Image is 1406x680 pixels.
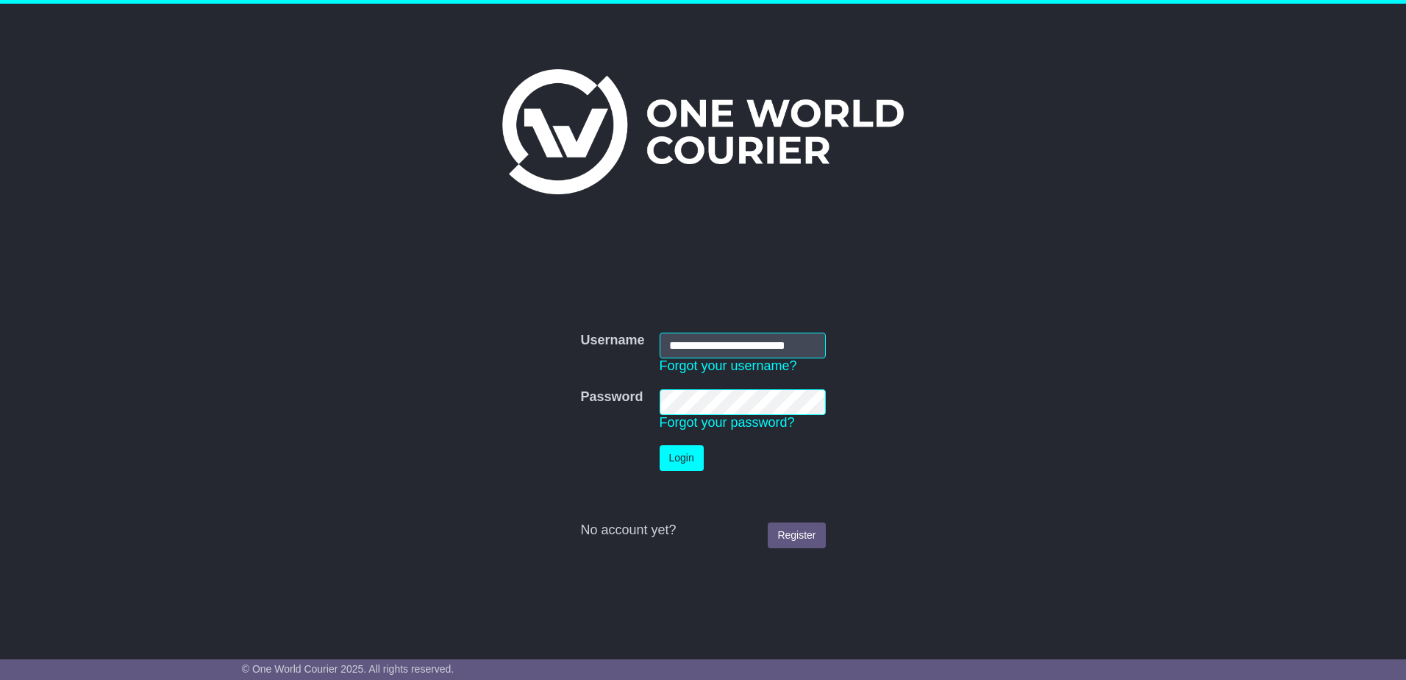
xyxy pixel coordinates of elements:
a: Forgot your password? [660,415,795,430]
button: Login [660,445,704,471]
span: © One World Courier 2025. All rights reserved. [242,663,454,675]
img: One World [502,69,904,194]
a: Register [768,523,825,548]
label: Username [580,333,644,349]
div: No account yet? [580,523,825,539]
label: Password [580,389,643,405]
a: Forgot your username? [660,358,797,373]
